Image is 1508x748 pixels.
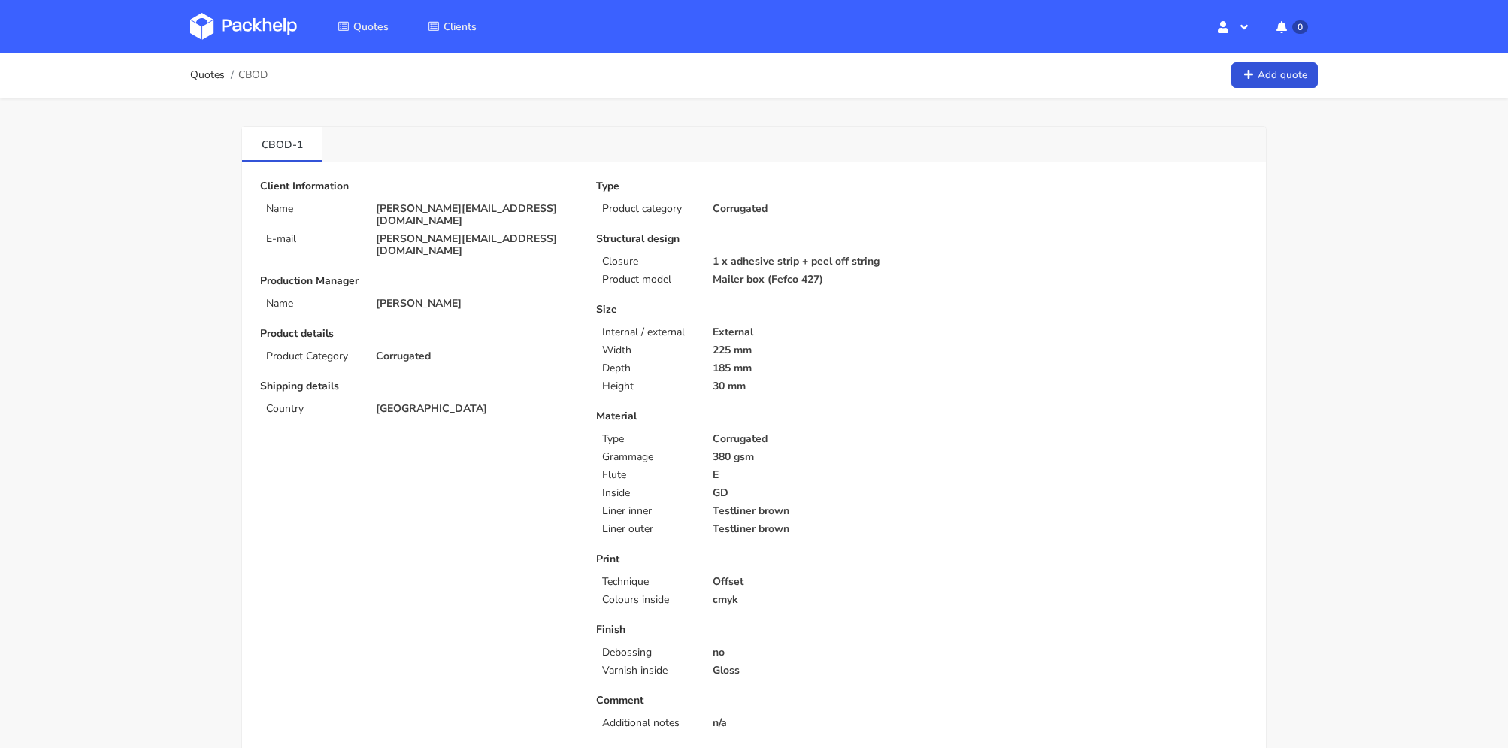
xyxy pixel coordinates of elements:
a: Clients [410,13,495,40]
p: Liner outer [602,523,694,535]
p: Print [596,553,911,565]
a: Quotes [190,69,225,81]
p: 225 mm [713,344,912,356]
p: Technique [602,576,694,588]
span: Quotes [353,20,389,34]
span: Clients [444,20,477,34]
p: Shipping details [260,380,575,392]
p: Testliner brown [713,523,912,535]
p: Width [602,344,694,356]
p: Finish [596,624,911,636]
p: Inside [602,487,694,499]
p: Comment [596,695,911,707]
p: Testliner brown [713,505,912,517]
nav: breadcrumb [190,60,268,90]
p: Depth [602,362,694,374]
p: cmyk [713,594,912,606]
p: GD [713,487,912,499]
p: Product model [602,274,694,286]
p: Product details [260,328,575,340]
span: 0 [1292,20,1308,34]
p: Country [266,403,358,415]
p: Liner inner [602,505,694,517]
p: Size [596,304,911,316]
p: Varnish inside [602,665,694,677]
p: no [713,647,912,659]
p: 185 mm [713,362,912,374]
p: Name [266,298,358,310]
p: Offset [713,576,912,588]
p: 30 mm [713,380,912,392]
p: [PERSON_NAME] [376,298,575,310]
p: Material [596,410,911,422]
img: Dashboard [190,13,297,40]
p: Structural design [596,233,911,245]
p: External [713,326,912,338]
p: Gloss [713,665,912,677]
p: Product Category [266,350,358,362]
p: Corrugated [713,203,912,215]
p: Height [602,380,694,392]
p: Closure [602,256,694,268]
p: Additional notes [602,717,694,729]
p: Production Manager [260,275,575,287]
p: Debossing [602,647,694,659]
p: Flute [602,469,694,481]
p: [GEOGRAPHIC_DATA] [376,403,575,415]
p: 1 x adhesive strip + peel off string [713,256,912,268]
p: [PERSON_NAME][EMAIL_ADDRESS][DOMAIN_NAME] [376,203,575,227]
p: Product category [602,203,694,215]
p: Client Information [260,180,575,192]
p: Corrugated [713,433,912,445]
p: Corrugated [376,350,575,362]
p: Grammage [602,451,694,463]
a: CBOD-1 [242,127,322,160]
p: n/a [713,717,912,729]
p: E-mail [266,233,358,245]
p: Colours inside [602,594,694,606]
p: 380 gsm [713,451,912,463]
a: Quotes [319,13,407,40]
button: 0 [1264,13,1318,40]
a: Add quote [1231,62,1318,89]
p: Type [602,433,694,445]
p: Mailer box (Fefco 427) [713,274,912,286]
p: Type [596,180,911,192]
p: Internal / external [602,326,694,338]
p: E [713,469,912,481]
p: [PERSON_NAME][EMAIL_ADDRESS][DOMAIN_NAME] [376,233,575,257]
span: CBOD [238,69,268,81]
p: Name [266,203,358,215]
